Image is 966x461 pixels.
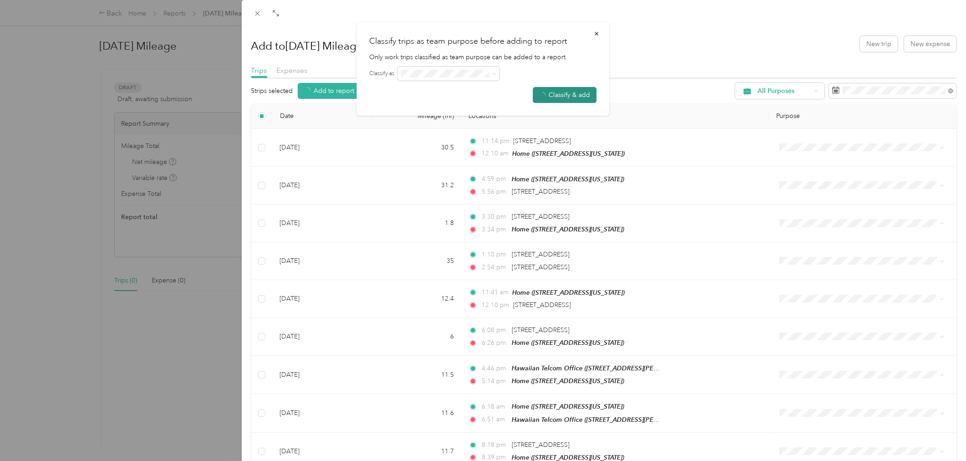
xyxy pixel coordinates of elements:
span: 6:51 am [482,415,508,425]
span: 6:18 am [482,402,508,412]
span: 6:26 pm [482,338,508,348]
td: [DATE] [273,394,373,432]
button: New trip [860,36,898,52]
button: New expense [904,36,956,52]
span: 6:08 pm [482,325,508,335]
td: 35 [373,242,461,280]
td: 1.8 [373,205,461,242]
span: [STREET_ADDRESS] [512,326,569,334]
span: 12:10 pm [482,300,509,310]
button: Classify & add [533,87,597,103]
span: All Purposes [758,88,811,94]
td: [DATE] [273,205,373,242]
span: 8:18 pm [482,440,508,450]
span: [STREET_ADDRESS] [512,213,569,220]
label: Classify as [370,70,395,78]
span: 12:10 am [482,149,508,159]
span: [STREET_ADDRESS] [512,251,569,258]
span: [STREET_ADDRESS] [512,188,569,195]
td: 31.2 [373,167,461,205]
p: 5 trips selected [251,86,293,96]
span: [STREET_ADDRESS] [514,301,571,309]
span: Expenses [277,66,308,75]
span: 3:34 pm [482,225,508,235]
td: [DATE] [273,356,373,394]
td: [DATE] [273,280,373,318]
h1: Add to [DATE] Mileage [251,35,363,57]
h2: Classify trips as team purpose before adding to report [370,35,597,47]
td: 12.4 [373,280,461,318]
span: Home ([STREET_ADDRESS][US_STATE]) [512,454,624,461]
span: 4:46 pm [482,364,508,374]
td: 6 [373,318,461,356]
span: Home ([STREET_ADDRESS][US_STATE]) [513,150,625,157]
td: 11.5 [373,356,461,394]
span: Trips [251,66,267,75]
td: 30.5 [373,129,461,167]
span: 5:14 pm [482,376,508,386]
td: [DATE] [273,167,373,205]
span: Home ([STREET_ADDRESS][US_STATE]) [512,377,624,384]
td: [DATE] [273,318,373,356]
span: 1:10 pm [482,250,508,260]
span: 2:54 pm [482,262,508,272]
th: Purpose [769,104,956,129]
button: Add to report [298,83,361,99]
th: Locations [461,104,769,129]
iframe: Everlance-gr Chat Button Frame [915,410,966,461]
p: Only work trips classified as team purpose can be added to a report. [370,52,597,62]
span: 5:56 pm [482,187,508,197]
span: Home ([STREET_ADDRESS][US_STATE]) [512,339,624,346]
span: Home ([STREET_ADDRESS][US_STATE]) [512,403,624,410]
td: [DATE] [273,129,373,167]
span: Hawaiian Telcom Office ([STREET_ADDRESS][PERSON_NAME][US_STATE]) [512,416,729,424]
span: Home ([STREET_ADDRESS][US_STATE]) [512,175,624,183]
span: Home ([STREET_ADDRESS][US_STATE]) [512,225,624,233]
span: 3:30 pm [482,212,508,222]
span: [STREET_ADDRESS] [514,137,571,145]
span: [STREET_ADDRESS] [512,263,569,271]
td: [DATE] [273,242,373,280]
span: [STREET_ADDRESS] [512,441,569,449]
span: Hawaiian Telcom Office ([STREET_ADDRESS][PERSON_NAME][US_STATE]) [512,364,729,372]
span: 11:14 pm [482,136,509,146]
td: 11.6 [373,394,461,432]
th: Date [273,104,373,129]
th: Mileage (mi) [373,104,461,129]
span: 4:59 pm [482,174,508,184]
span: 11:41 am [482,287,508,297]
span: Home ([STREET_ADDRESS][US_STATE]) [513,289,625,296]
